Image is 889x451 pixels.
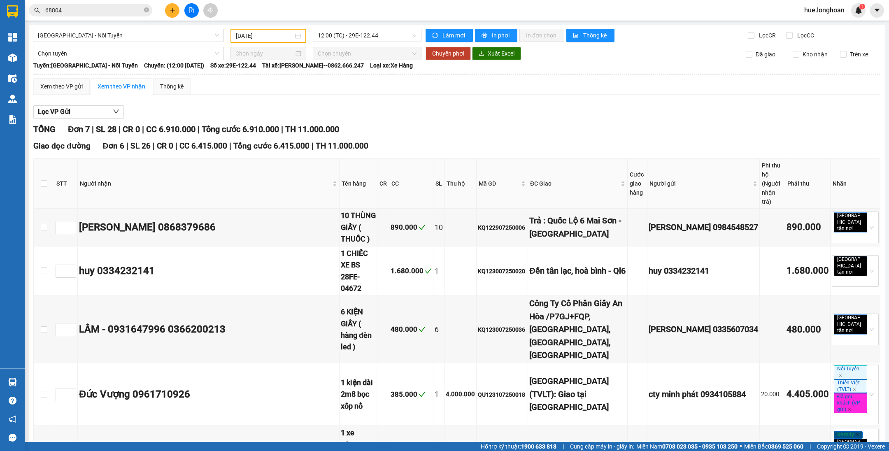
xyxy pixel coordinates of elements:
[179,141,227,151] span: CC 6.415.000
[740,445,742,448] span: ⚪️
[207,7,213,13] span: aim
[785,159,831,209] th: Phải thu
[144,7,149,12] span: close-circle
[189,7,194,13] span: file-add
[123,124,140,134] span: CR 0
[662,443,738,450] strong: 0708 023 035 - 0935 103 250
[419,326,426,333] span: check
[475,29,517,42] button: printerIn phơi
[482,33,489,39] span: printer
[649,388,758,401] div: cty minh phát 0934105884
[834,256,867,276] span: [GEOGRAPHIC_DATA] tận nơi
[744,442,803,451] span: Miền Bắc
[478,325,526,334] div: KQ123007250036
[203,3,218,18] button: aim
[861,4,863,9] span: 1
[184,3,199,18] button: file-add
[38,29,219,42] span: Hà Nội - Nối Tuyến
[340,159,377,209] th: Tên hàng
[175,141,177,151] span: |
[481,442,556,451] span: Hỗ trợ kỹ thuật:
[9,397,16,405] span: question-circle
[492,31,511,40] span: In phơi
[8,95,17,103] img: warehouse-icon
[573,33,580,39] span: bar-chart
[8,53,17,62] img: warehouse-icon
[435,388,443,400] div: 1
[787,387,829,402] div: 4.405.000
[435,222,443,233] div: 10
[318,29,417,42] span: 12:00 (TC) - 29E-122.44
[834,431,863,439] span: Xe máy
[170,7,175,13] span: plus
[649,179,751,188] span: Người gửi
[477,246,528,296] td: KQ123007250020
[529,297,626,362] div: Công Ty Cổ Phần Giấy An Hòa /P7GJ+FQP, [GEOGRAPHIC_DATA], [GEOGRAPHIC_DATA], [GEOGRAPHIC_DATA]
[854,227,858,231] span: close
[854,270,858,274] span: close
[391,324,432,335] div: 480.000
[810,442,811,451] span: |
[488,49,514,58] span: Xuất Excel
[787,323,829,337] div: 480.000
[79,263,338,279] div: huy 0334232141
[529,375,626,414] div: [GEOGRAPHIC_DATA] (TVLT): Giao tại [GEOGRAPHIC_DATA]
[855,7,862,14] img: icon-new-feature
[838,373,842,377] span: close
[341,306,376,353] div: 6 KIỆN GIẤY ( hàng đèn led )
[472,47,521,60] button: downloadXuất Excel
[843,444,849,449] span: copyright
[768,443,803,450] strong: 0369 525 060
[341,210,376,245] div: 10 THÙNG GIẤY ( THUỐC )
[316,141,368,151] span: TH 11.000.000
[478,390,526,399] div: QU123107250018
[8,115,17,124] img: solution-icon
[202,124,279,134] span: Tổng cước 6.910.000
[852,387,856,391] span: close
[859,4,865,9] sup: 1
[854,329,858,333] span: close
[7,5,18,18] img: logo-vxr
[834,212,867,232] span: [GEOGRAPHIC_DATA] tận nơi
[144,61,204,70] span: Chuyến: (12:00 [DATE])
[389,159,433,209] th: CC
[8,33,17,42] img: dashboard-icon
[847,50,871,59] span: Trên xe
[92,124,94,134] span: |
[566,29,614,42] button: bar-chartThống kê
[529,265,626,277] div: Đến tân lạc, hoà bình - Ql6
[9,415,16,423] span: notification
[760,159,785,209] th: Phí thu hộ (Người nhận trả)
[419,391,426,398] span: check
[285,124,339,134] span: TH 11.000.000
[583,31,608,40] span: Thống kê
[435,324,443,335] div: 6
[833,179,878,188] div: Nhãn
[756,31,777,40] span: Lọc CR
[479,51,484,57] span: download
[38,107,70,117] span: Lọc VP Gửi
[8,378,17,386] img: warehouse-icon
[873,7,881,14] span: caret-down
[570,442,634,451] span: Cung cấp máy in - giấy in:
[229,141,231,151] span: |
[96,124,116,134] span: SL 28
[798,5,851,15] span: hue.longhoan
[787,264,829,278] div: 1.680.000
[40,82,83,91] div: Xem theo VP gửi
[157,141,173,151] span: CR 0
[479,179,519,188] span: Mã GD
[103,141,125,151] span: Đơn 6
[160,82,184,91] div: Thống kê
[33,62,138,69] b: Tuyến: [GEOGRAPHIC_DATA] - Nối Tuyến
[628,159,647,209] th: Cước giao hàng
[847,407,852,411] span: close
[34,7,40,13] span: search
[45,6,142,15] input: Tìm tên, số ĐT hoặc mã đơn
[649,323,758,336] div: [PERSON_NAME] 0335607034
[236,31,293,40] input: 03/08/2025
[79,387,338,402] div: Đức Vượng 0961710926
[419,224,426,231] span: check
[281,124,283,134] span: |
[563,442,564,451] span: |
